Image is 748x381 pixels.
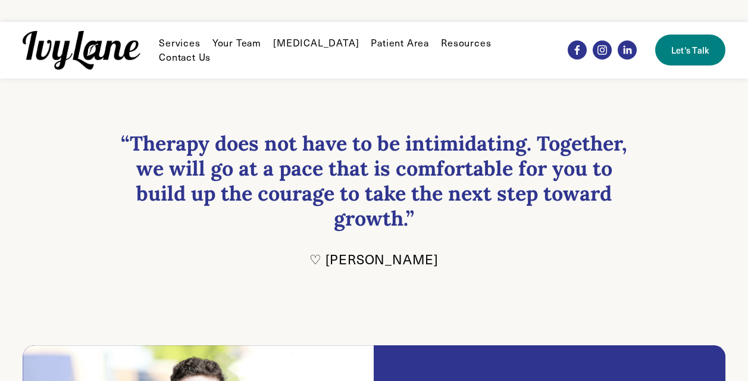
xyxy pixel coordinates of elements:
[371,36,429,50] a: Patient Area
[159,37,200,49] span: Services
[159,50,211,64] a: Contact Us
[655,35,725,65] a: Let's Talk
[23,31,140,70] img: Ivy Lane Counseling &mdash; Therapy that works for you
[212,36,261,50] a: Your Team
[110,131,637,232] h3: “Therapy does not have to be intimidating. Together, we will go at a pace that is comfortable for...
[568,40,587,60] a: Facebook
[593,40,612,60] a: Instagram
[441,36,491,50] a: folder dropdown
[618,40,637,60] a: LinkedIn
[159,36,200,50] a: folder dropdown
[441,37,491,49] span: Resources
[110,251,637,268] p: ♡ [PERSON_NAME]
[273,36,359,50] a: [MEDICAL_DATA]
